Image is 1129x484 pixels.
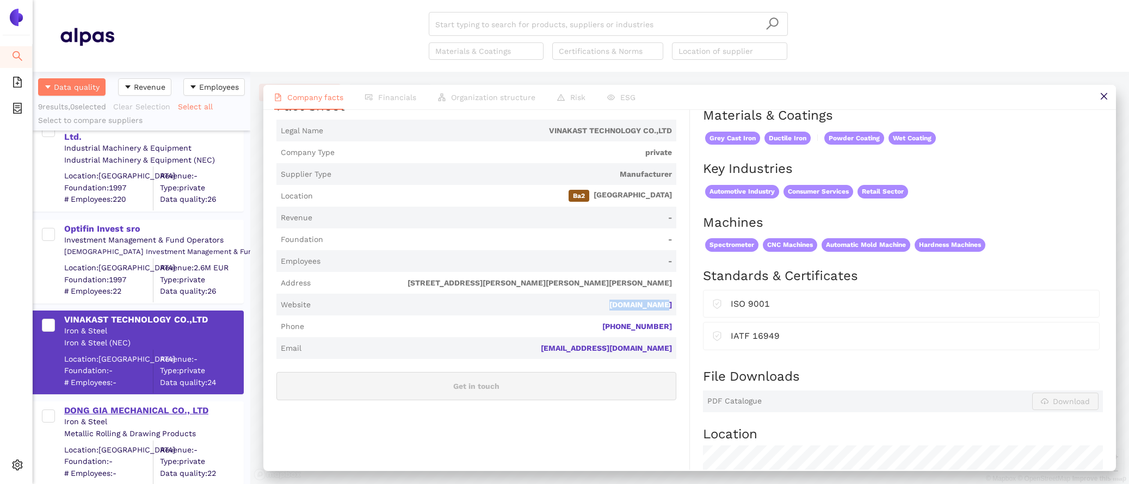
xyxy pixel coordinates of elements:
[281,191,313,202] span: Location
[281,169,331,180] span: Supplier Type
[12,456,23,477] span: setting
[54,81,100,93] span: Data quality
[160,171,243,182] div: Revenue: -
[1100,92,1108,101] span: close
[12,99,23,121] span: container
[64,338,243,349] div: Iron & Steel (NEC)
[64,353,153,364] div: Location: [GEOGRAPHIC_DATA]
[378,93,416,102] span: Financials
[365,94,373,101] span: fund-view
[64,405,243,417] div: DONG GIA MECHANICAL CO., LTD
[703,107,1103,125] h2: Materials & Coatings
[281,213,312,224] span: Revenue
[783,185,853,198] span: Consumer Services
[620,93,636,102] span: ESG
[703,368,1103,386] h2: File Downloads
[705,238,758,252] span: Spectrometer
[607,94,615,101] span: eye
[705,132,760,145] span: Grey Cast Iron
[64,171,153,182] div: Location: [GEOGRAPHIC_DATA]
[160,377,243,388] span: Data quality: 24
[177,98,220,115] button: Select all
[281,147,335,158] span: Company Type
[315,278,672,289] span: [STREET_ADDRESS][PERSON_NAME][PERSON_NAME][PERSON_NAME]
[339,147,672,158] span: private
[64,365,153,376] span: Foundation: -
[160,456,243,467] span: Type: private
[134,81,165,93] span: Revenue
[64,263,153,274] div: Location: [GEOGRAPHIC_DATA]
[317,213,672,224] span: -
[160,444,243,455] div: Revenue: -
[64,444,153,455] div: Location: [GEOGRAPHIC_DATA]
[64,235,243,246] div: Investment Management & Fund Operators
[287,93,343,102] span: Company facts
[199,81,239,93] span: Employees
[160,468,243,479] span: Data quality: 22
[317,190,672,202] span: [GEOGRAPHIC_DATA]
[183,78,245,96] button: caret-downEmployees
[64,377,153,388] span: # Employees: -
[64,247,243,257] div: [DEMOGRAPHIC_DATA] Investment Management & Fund Operators
[64,154,243,165] div: Industrial Machinery & Equipment (NEC)
[124,83,132,92] span: caret-down
[64,223,243,235] div: Optifin Invest sro
[118,78,171,96] button: caret-downRevenue
[38,78,106,96] button: caret-downData quality
[731,297,1090,311] div: ISO 9001
[438,94,446,101] span: apartment
[766,17,779,30] span: search
[44,83,52,92] span: caret-down
[64,417,243,427] div: Iron & Steel
[703,160,1103,178] h2: Key Industries
[281,300,311,311] span: Website
[822,238,910,252] span: Automatic Mold Machine
[113,98,177,115] button: Clear Selection
[764,132,811,145] span: Ductile Iron
[763,238,817,252] span: CNC Machines
[64,286,153,297] span: # Employees: 22
[160,286,243,297] span: Data quality: 26
[705,185,779,198] span: Automotive Industry
[328,126,672,136] span: VINAKAST TECHNOLOGY CO.,LTD
[281,126,323,136] span: Legal Name
[707,396,762,407] span: PDF Catalogue
[38,102,106,111] span: 9 results, 0 selected
[274,94,282,101] span: file-text
[160,263,243,274] div: Revenue: 2.6M EUR
[160,182,243,193] span: Type: private
[712,329,722,341] span: safety-certificate
[281,256,320,267] span: Employees
[178,101,213,113] span: Select all
[160,365,243,376] span: Type: private
[160,274,243,285] span: Type: private
[12,73,23,95] span: file-add
[64,143,243,154] div: Industrial Machinery & Equipment
[64,468,153,479] span: # Employees: -
[569,190,589,202] span: Ba2
[570,93,585,102] span: Risk
[12,47,23,69] span: search
[64,119,243,144] div: Laizhou Xinzhaongyao Machinery Co., Ltd.
[281,343,301,354] span: Email
[703,214,1103,232] h2: Machines
[328,234,672,245] span: -
[1091,85,1116,109] button: close
[281,234,323,245] span: Foundation
[64,326,243,337] div: Iron & Steel
[336,169,672,180] span: Manufacturer
[703,425,1103,444] h2: Location
[889,132,936,145] span: Wet Coating
[281,278,311,289] span: Address
[857,185,908,198] span: Retail Sector
[451,93,535,102] span: Organization structure
[64,182,153,193] span: Foundation: 1997
[189,83,197,92] span: caret-down
[703,267,1103,286] h2: Standards & Certificates
[64,456,153,467] span: Foundation: -
[60,23,114,50] img: Homepage
[64,194,153,205] span: # Employees: 220
[8,9,25,26] img: Logo
[160,353,243,364] div: Revenue: -
[160,194,243,205] span: Data quality: 26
